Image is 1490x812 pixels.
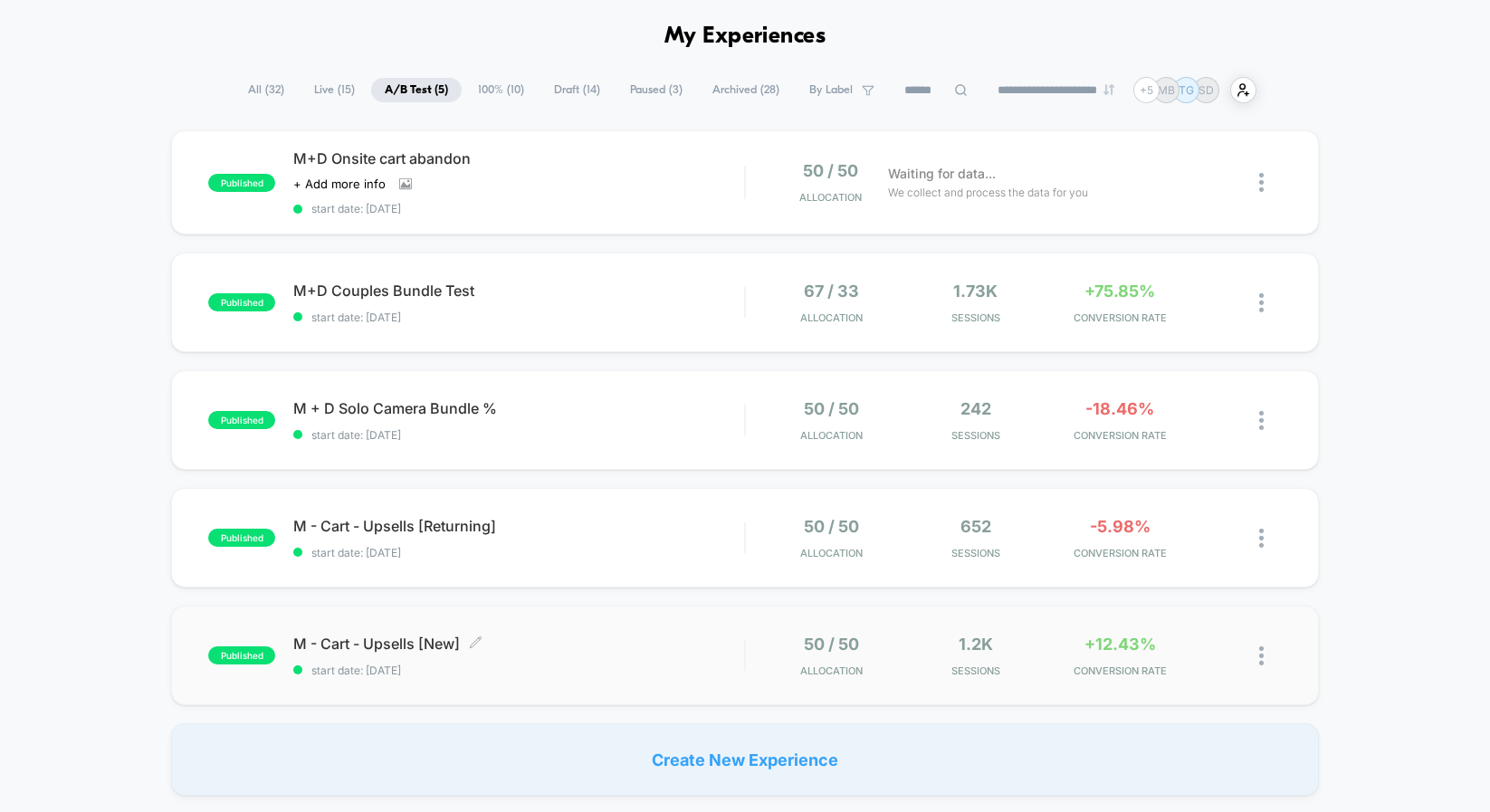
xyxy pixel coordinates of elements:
span: 50 / 50 [804,635,859,654]
span: start date: [DATE] [293,664,744,677]
span: Draft ( 14 ) [540,78,614,102]
span: Allocation [800,547,863,559]
img: close [1259,646,1264,665]
span: Sessions [908,311,1044,324]
span: M - Cart - Upsells [New] [293,635,744,653]
span: -5.98% [1090,517,1151,536]
span: published [208,529,275,547]
span: Allocation [800,664,863,677]
span: 50 / 50 [803,161,858,180]
img: close [1259,293,1264,312]
span: Paused ( 3 ) [616,78,696,102]
span: We collect and process the data for you [888,184,1088,201]
span: published [208,174,275,192]
span: 1.73k [953,282,998,301]
span: CONVERSION RATE [1053,664,1189,677]
span: Live ( 15 ) [301,78,368,102]
span: 100% ( 10 ) [464,78,538,102]
img: close [1259,529,1264,548]
p: TG [1179,83,1194,97]
span: +75.85% [1084,282,1155,301]
span: +12.43% [1084,635,1156,654]
div: + 5 [1133,77,1160,103]
p: SD [1199,83,1214,97]
span: CONVERSION RATE [1053,311,1189,324]
span: Allocation [800,311,863,324]
span: 50 / 50 [804,399,859,418]
span: Waiting for data... [888,164,996,184]
span: 652 [960,517,991,536]
span: start date: [DATE] [293,202,744,215]
span: Sessions [908,429,1044,442]
span: M+D Couples Bundle Test [293,282,744,300]
p: MB [1158,83,1175,97]
img: close [1259,173,1264,192]
span: published [208,411,275,429]
span: published [208,646,275,664]
span: Sessions [908,664,1044,677]
span: 67 / 33 [804,282,859,301]
span: All ( 32 ) [234,78,298,102]
img: close [1259,411,1264,430]
span: CONVERSION RATE [1053,429,1189,442]
span: Sessions [908,547,1044,559]
span: M+D Onsite cart abandon [293,149,744,167]
span: M + D Solo Camera Bundle % [293,399,744,417]
span: CONVERSION RATE [1053,547,1189,559]
span: start date: [DATE] [293,310,744,324]
span: M - Cart - Upsells [Returning] [293,517,744,535]
span: start date: [DATE] [293,428,744,442]
span: Allocation [800,429,863,442]
span: 1.2k [959,635,993,654]
span: -18.46% [1085,399,1154,418]
span: start date: [DATE] [293,546,744,559]
span: Archived ( 28 ) [699,78,793,102]
span: 242 [960,399,991,418]
span: 50 / 50 [804,517,859,536]
img: end [1103,84,1114,95]
span: + Add more info [293,177,386,191]
span: By Label [809,83,853,97]
h1: My Experiences [664,24,826,50]
span: published [208,293,275,311]
span: Allocation [799,191,862,204]
span: A/B Test ( 5 ) [371,78,462,102]
div: Create New Experience [171,723,1318,796]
